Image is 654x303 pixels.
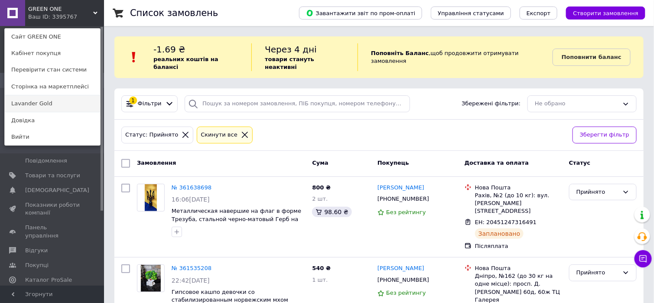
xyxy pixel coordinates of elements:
b: Поповніть Баланс [371,50,429,56]
div: Рахів, №2 (до 10 кг): вул. [PERSON_NAME][STREET_ADDRESS] [475,192,562,215]
span: Експорт [527,10,551,16]
span: GREEN ONE [28,5,93,13]
div: 98.60 ₴ [312,207,351,217]
div: Cкинути все [199,130,239,140]
span: Зберегти фільтр [580,130,629,140]
div: Нова Пошта [475,184,562,192]
span: Панель управління [25,224,80,239]
span: Доставка та оплата [465,160,529,166]
h1: Список замовлень [130,8,218,18]
div: 1 [129,97,137,104]
span: ЕН: 20451247316491 [475,219,537,225]
span: Без рейтингу [386,209,426,215]
a: Фото товару [137,184,165,212]
a: Сторінка на маркетплейсі [5,78,100,95]
img: Фото товару [141,265,161,292]
span: Показники роботи компанії [25,201,80,217]
b: Поповнити баланс [562,54,621,60]
span: Відгуки [25,247,48,254]
span: Збережені фільтри: [462,100,521,108]
span: [DEMOGRAPHIC_DATA] [25,186,89,194]
img: :exclamation: [127,51,140,64]
b: товари стануть неактивні [265,56,314,70]
span: Покупці [25,261,49,269]
b: реальних коштів на балансі [153,56,218,70]
img: Фото товару [145,184,157,211]
button: Експорт [520,7,558,20]
span: 2 шт. [312,195,328,202]
span: Cума [312,160,328,166]
div: Статус: Прийнято [124,130,180,140]
span: Покупець [377,160,409,166]
span: 540 ₴ [312,265,331,271]
span: [PHONE_NUMBER] [377,277,429,283]
div: Прийнято [576,188,619,197]
a: № 361535208 [172,265,211,271]
span: 22:42[DATE] [172,277,210,284]
div: , щоб продовжити отримувати замовлення [358,43,553,71]
a: Lavander Gold [5,95,100,112]
a: № 361638698 [172,184,211,191]
a: Поповнити баланс [553,49,631,66]
button: Завантажити звіт по пром-оплаті [299,7,422,20]
a: Вийти [5,129,100,145]
button: Створити замовлення [566,7,645,20]
span: Статус [569,160,591,166]
a: [PERSON_NAME] [377,184,424,192]
div: Нова Пошта [475,264,562,272]
span: Створити замовлення [573,10,638,16]
span: Замовлення [137,160,176,166]
button: Чат з покупцем [634,250,652,267]
button: Управління статусами [431,7,511,20]
input: Пошук за номером замовлення, ПІБ покупця, номером телефону, Email, номером накладної [185,95,410,112]
span: Без рейтингу [386,290,426,296]
div: Не обрано [535,99,619,108]
span: [PHONE_NUMBER] [377,195,429,202]
a: Довідка [5,112,100,129]
a: Сайт GREEN ONE [5,29,100,45]
span: Повідомлення [25,157,67,165]
span: Управління статусами [438,10,504,16]
div: Післяплата [475,242,562,250]
a: Металлическая навершие на флаг в форме Трезуба, стальной черно-матовый Герб на флашток, 15х7.5 см [172,208,301,230]
span: Через 4 дні [265,44,317,55]
a: Кабінет покупця [5,45,100,62]
div: Заплановано [475,228,524,239]
a: Створити замовлення [557,10,645,16]
a: Перевірити стан системи [5,62,100,78]
span: Фільтри [138,100,162,108]
span: 800 ₴ [312,184,331,191]
span: Каталог ProSale [25,276,72,284]
div: Прийнято [576,268,619,277]
button: Зберегти фільтр [573,127,637,143]
a: [PERSON_NAME] [377,264,424,273]
div: Ваш ID: 3395767 [28,13,65,21]
span: 16:06[DATE] [172,196,210,203]
span: 1 шт. [312,277,328,283]
span: Завантажити звіт по пром-оплаті [306,9,415,17]
a: Фото товару [137,264,165,292]
span: -1.69 ₴ [153,44,185,55]
span: Товари та послуги [25,172,80,179]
